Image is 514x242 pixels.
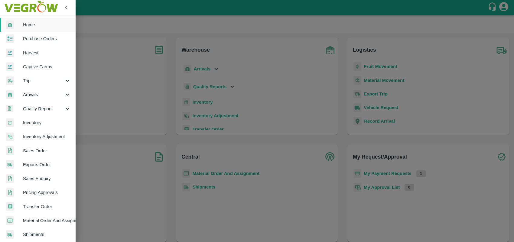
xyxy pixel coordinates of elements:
[23,217,71,224] span: Material Order And Assignment
[23,77,64,84] span: Trip
[23,50,71,56] span: Harvest
[6,90,14,99] img: whArrival
[6,21,14,29] img: whArrival
[23,189,71,196] span: Pricing Approvals
[6,48,14,57] img: harvest
[23,21,71,28] span: Home
[23,63,71,70] span: Captive Farms
[6,62,14,71] img: harvest
[23,231,71,238] span: Shipments
[6,132,14,141] img: inventory
[6,118,14,127] img: whInventory
[23,203,71,210] span: Transfer Order
[6,34,14,43] img: reciept
[6,76,14,85] img: delivery
[6,174,14,183] img: sales
[23,161,71,168] span: Exports Order
[6,146,14,155] img: sales
[6,188,14,197] img: sales
[23,147,71,154] span: Sales Order
[23,35,71,42] span: Purchase Orders
[6,202,14,211] img: whTransfer
[23,91,64,98] span: Arrivals
[23,175,71,182] span: Sales Enquiry
[23,119,71,126] span: Inventory
[6,216,14,225] img: centralMaterial
[6,230,14,239] img: shipments
[6,105,13,112] img: qualityReport
[6,160,14,169] img: shipments
[23,133,71,140] span: Inventory Adjustment
[23,105,64,112] span: Quality Report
